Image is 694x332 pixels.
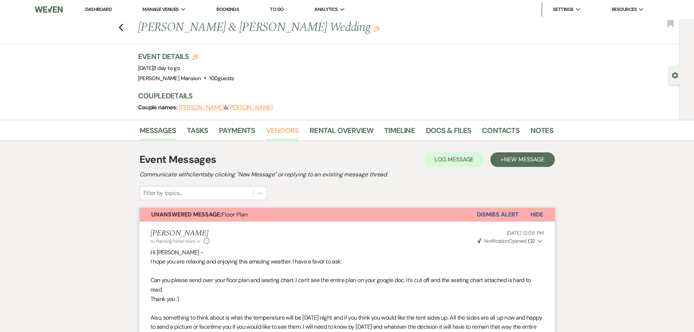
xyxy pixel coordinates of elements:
span: Resources [612,6,637,13]
a: Docs & Files [426,125,471,141]
button: +New Message [490,152,554,167]
span: Notification [484,238,509,244]
h2: Communicate with clients by clicking "New Message" or replying to an existing message thread. [140,170,555,179]
span: 100 guests [209,75,234,82]
p: Hi [PERSON_NAME] - [150,248,544,257]
a: Payments [219,125,255,141]
a: Tasks [187,125,208,141]
span: Log Message [435,156,474,163]
span: Couple names: [138,103,179,111]
button: Edit [374,26,380,32]
a: Contacts [482,125,519,141]
span: [PERSON_NAME] Mansion [138,75,201,82]
span: Opened [478,238,535,244]
a: Vendors [266,125,299,141]
h1: Event Messages [140,152,216,167]
a: Notes [530,125,553,141]
button: to: Planning Portal Users [150,238,202,245]
p: I hope you are relaxing and enjoying this amazing weather. I have a favor to ask: [150,257,544,266]
p: Thank you :) [150,294,544,304]
p: Can you please send over your floor plan and seating chart. I can't see the entire plan on your g... [150,276,544,294]
button: [PERSON_NAME] [179,105,224,110]
span: Floor Plan [151,211,248,218]
h3: Couple Details [138,91,546,101]
span: Hide [530,211,543,218]
span: [DATE] 12:08 PM [507,230,544,236]
a: Dashboard [85,6,111,12]
span: New Message [504,156,544,163]
button: Unanswered Message:Floor Plan [140,208,477,222]
button: Log Message [424,152,484,167]
button: Open lead details [672,71,678,78]
button: Dismiss Alert [477,208,519,222]
div: Filter by topics... [144,189,183,198]
strong: Unanswered Message: [151,211,221,218]
span: Analytics [314,6,338,13]
span: [DATE] [138,65,180,72]
a: Messages [140,125,176,141]
h1: [PERSON_NAME] & [PERSON_NAME] Wedding [138,19,464,36]
span: | [153,65,180,72]
span: to: Planning Portal Users [150,238,195,244]
button: [PERSON_NAME] [228,105,273,110]
button: NotificationOpened (2) [477,237,544,245]
img: Weven Logo [35,2,62,17]
a: Bookings [216,6,239,13]
span: Settings [553,6,574,13]
a: Rental Overview [310,125,373,141]
span: & [179,104,273,111]
h3: Event Details [138,51,234,62]
span: Manage Venues [142,6,179,13]
a: To Do [270,6,283,12]
a: Timeline [384,125,415,141]
span: 1 day to go [154,65,180,72]
button: Hide [519,208,555,222]
strong: ( 2 ) [528,238,534,244]
h5: [PERSON_NAME] [150,229,210,238]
